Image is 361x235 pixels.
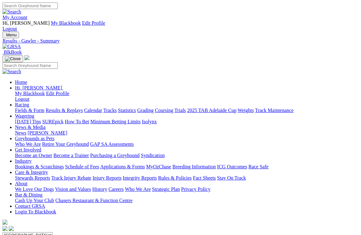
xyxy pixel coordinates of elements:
[193,175,216,181] a: Fact Sheets
[152,186,180,192] a: Strategic Plan
[141,153,165,158] a: Syndication
[15,186,359,192] div: About
[27,130,67,135] a: [PERSON_NAME]
[4,49,22,55] span: BlkBook
[238,108,254,113] a: Weights
[15,141,359,147] div: Greyhounds as Pets
[15,203,45,209] a: Contact GRSA
[55,198,132,203] a: Chasers Restaurant & Function Centre
[15,170,48,175] a: Care & Integrity
[2,220,7,225] img: logo-grsa-white.png
[15,153,52,158] a: Become an Owner
[146,164,171,169] a: MyOzChase
[2,226,7,231] img: facebook.svg
[15,91,359,102] div: Hi, [PERSON_NAME]
[42,119,63,124] a: SUREpick
[142,119,157,124] a: Isolynx
[15,141,41,147] a: Who We Are
[2,20,359,32] div: My Account
[46,108,83,113] a: Results & Replays
[15,136,54,141] a: Greyhounds as Pets
[15,164,64,169] a: Bookings & Scratchings
[51,175,91,181] a: Track Injury Rebate
[65,164,99,169] a: Schedule of Fees
[9,226,14,231] img: twitter.svg
[82,20,105,26] a: Edit Profile
[2,3,58,9] input: Search
[15,186,54,192] a: We Love Our Dogs
[2,38,359,44] a: Results - Gawler - Summary
[2,69,21,74] img: Search
[2,55,23,62] button: Toggle navigation
[2,9,21,15] img: Search
[2,15,27,20] a: My Account
[15,108,44,113] a: Fields & Form
[15,181,27,186] a: About
[90,119,141,124] a: Minimum Betting Limits
[125,186,151,192] a: Who We Are
[90,153,140,158] a: Purchasing a Greyhound
[174,108,186,113] a: Trials
[2,44,21,49] img: GRSA
[15,79,27,85] a: Home
[15,198,359,203] div: Bar & Dining
[15,85,63,90] a: Hi, [PERSON_NAME]
[53,153,89,158] a: Become a Trainer
[92,175,121,181] a: Injury Reports
[15,119,359,125] div: Wagering
[51,20,81,26] a: My Blackbook
[15,102,29,107] a: Racing
[46,91,69,96] a: Edit Profile
[137,108,154,113] a: Grading
[65,119,89,124] a: How To Bet
[248,164,268,169] a: Race Safe
[187,108,236,113] a: 2025 TAB Adelaide Cup
[15,175,50,181] a: Stewards Reports
[15,130,359,136] div: News & Media
[15,113,34,119] a: Wagering
[15,125,46,130] a: News & Media
[155,108,173,113] a: Coursing
[15,91,45,96] a: My Blackbook
[15,130,26,135] a: News
[15,198,54,203] a: Cash Up Your Club
[2,62,58,69] input: Search
[217,164,247,169] a: ICG Outcomes
[15,175,359,181] div: Care & Integrity
[108,186,124,192] a: Careers
[15,119,41,124] a: [DATE] Tips
[217,175,246,181] a: Stay On Track
[6,33,17,37] span: Menu
[15,85,62,90] span: Hi, [PERSON_NAME]
[15,192,42,197] a: Bar & Dining
[84,108,102,113] a: Calendar
[15,153,359,158] div: Get Involved
[181,186,210,192] a: Privacy Policy
[42,141,89,147] a: Retire Your Greyhound
[15,147,41,152] a: Get Involved
[90,141,134,147] a: GAP SA Assessments
[15,209,56,214] a: Login To Blackbook
[15,158,32,164] a: Industry
[15,108,359,113] div: Racing
[158,175,192,181] a: Rules & Policies
[123,175,157,181] a: Integrity Reports
[255,108,294,113] a: Track Maintenance
[15,164,359,170] div: Industry
[15,96,29,102] a: Logout
[100,164,145,169] a: Applications & Forms
[92,186,107,192] a: History
[24,55,29,60] img: logo-grsa-white.png
[55,186,91,192] a: Vision and Values
[2,26,17,31] a: Logout
[5,56,21,61] img: Close
[2,32,19,38] button: Toggle navigation
[118,108,136,113] a: Statistics
[2,49,22,55] a: BlkBook
[103,108,117,113] a: Tracks
[2,20,50,26] span: Hi, [PERSON_NAME]
[172,164,216,169] a: Breeding Information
